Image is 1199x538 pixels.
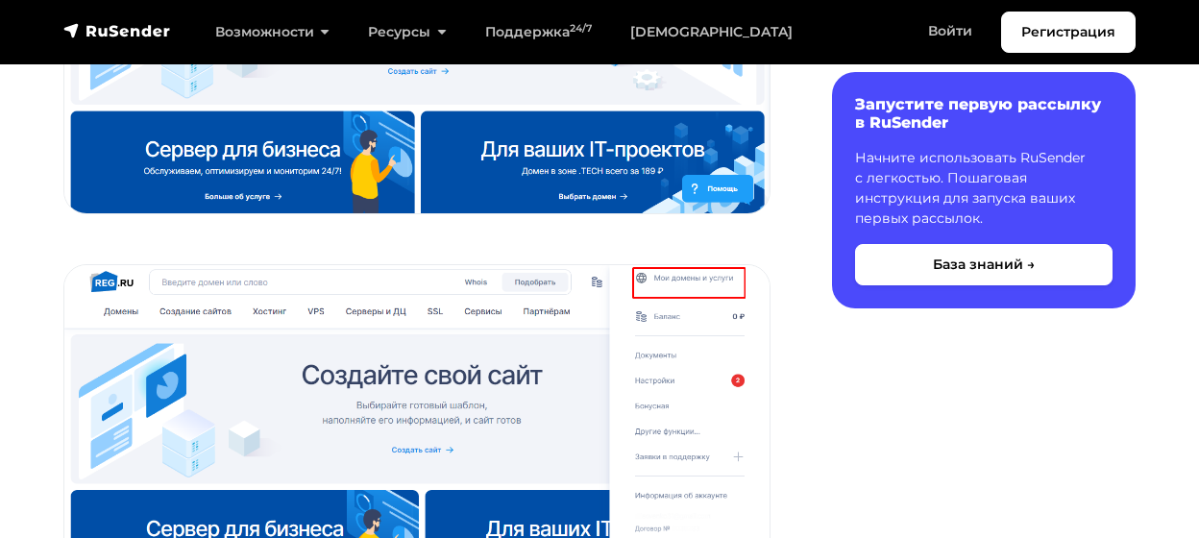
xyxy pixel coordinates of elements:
a: Возможности [196,12,349,52]
a: [DEMOGRAPHIC_DATA] [611,12,812,52]
button: База знаний → [855,243,1113,284]
p: Начните использовать RuSender с легкостью. Пошаговая инструкция для запуска ваших первых рассылок. [855,147,1113,228]
img: RuSender [63,21,171,40]
a: Поддержка24/7 [466,12,611,52]
a: Войти [909,12,991,51]
h6: Запустите первую рассылку в RuSender [855,95,1113,132]
sup: 24/7 [570,22,592,35]
a: Запустите первую рассылку в RuSender Начните использовать RuSender с легкостью. Пошаговая инструк... [832,72,1136,307]
a: Регистрация [1001,12,1136,53]
a: Ресурсы [349,12,465,52]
